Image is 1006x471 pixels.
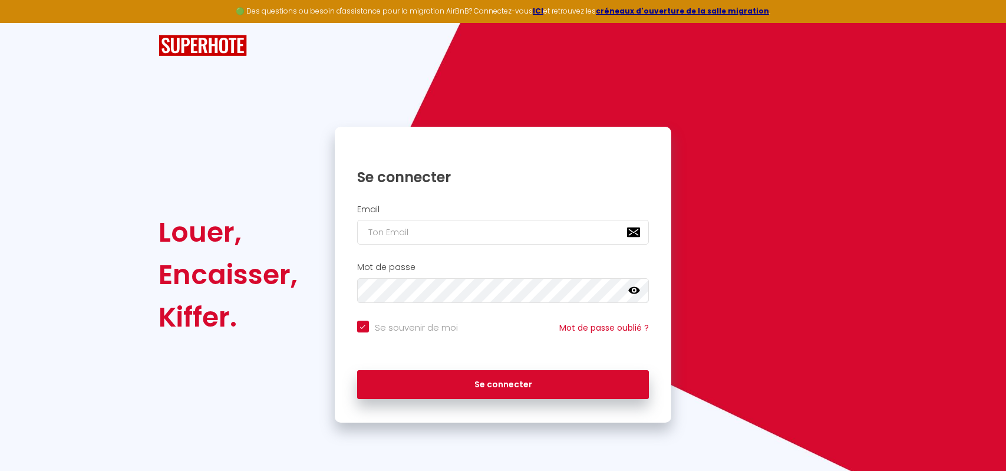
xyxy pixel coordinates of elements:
div: Kiffer. [159,296,298,338]
div: Encaisser, [159,253,298,296]
h2: Mot de passe [357,262,649,272]
button: Se connecter [357,370,649,400]
h2: Email [357,205,649,215]
img: SuperHote logo [159,35,247,57]
a: ICI [533,6,543,16]
div: Louer, [159,211,298,253]
input: Ton Email [357,220,649,245]
a: Mot de passe oublié ? [559,322,649,334]
a: créneaux d'ouverture de la salle migration [596,6,769,16]
h1: Se connecter [357,168,649,186]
